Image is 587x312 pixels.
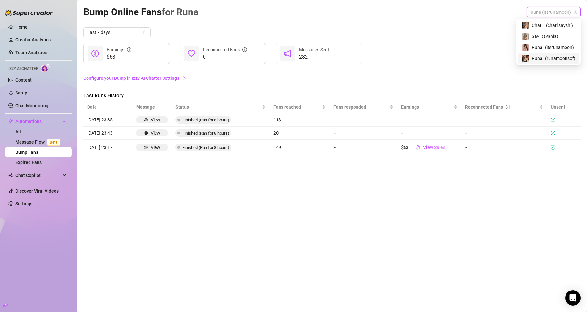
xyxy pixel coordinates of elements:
[15,160,42,165] a: Expired Fans
[203,53,247,61] span: 0
[545,44,574,51] span: ( itsrunamoon )
[333,144,393,151] article: -
[15,24,28,29] a: Home
[273,103,321,111] span: Fans reached
[182,118,229,122] span: Finished (Ran for 8 hours)
[15,150,38,155] a: Bump Fans
[545,55,575,62] span: ( runamoonsof )
[172,101,270,113] th: Status
[15,188,59,193] a: Discover Viral Videos
[465,129,543,136] article: -
[532,22,543,29] span: Charli
[465,144,543,151] article: -
[273,116,326,123] article: 113
[3,303,8,308] span: build
[83,4,198,20] article: Bump Online Fans
[423,145,445,150] span: View Sales
[333,103,388,111] span: Fans responded
[330,101,397,113] th: Fans responded
[551,118,555,122] span: check-circle
[333,116,393,123] article: -
[91,50,99,57] span: dollar
[132,101,172,113] th: Message
[87,28,147,37] span: Last 7 days
[401,116,404,123] article: -
[242,47,247,52] span: info-circle
[531,7,577,17] span: Runa (itsrunamoon)
[547,101,569,113] th: Unsent
[182,131,229,135] span: Finished (Ran for 8 hours)
[273,129,326,136] article: 20
[299,47,329,52] span: Messages Sent
[107,53,131,61] span: $63
[522,44,529,51] img: Runa
[203,46,247,53] div: Reconnected Fans
[551,145,555,150] span: check-circle
[8,119,13,124] span: thunderbolt
[397,101,461,113] th: Earnings
[401,129,404,136] article: -
[83,101,132,113] th: Date
[144,131,148,135] span: eye
[506,105,510,109] span: info-circle
[532,44,542,51] span: Runa
[551,131,555,135] span: check-circle
[401,103,452,111] span: Earnings
[465,116,543,123] article: -
[15,50,47,55] a: Team Analytics
[542,33,558,40] span: ( svania )
[41,63,51,72] img: AI Chatter
[15,170,61,180] span: Chat Copilot
[273,144,326,151] article: 149
[83,72,581,84] a: Configure your Bump in Izzy AI Chatter Settingsarrow-right
[87,144,129,151] article: [DATE] 23:17
[144,118,148,122] span: eye
[8,173,13,177] img: Chat Copilot
[83,75,581,82] a: Configure your Bump in Izzy AI Chatter Settings
[47,139,60,146] span: Beta
[182,76,186,80] span: arrow-right
[5,10,53,16] img: logo-BBDzfeDw.svg
[532,33,539,40] span: Sav
[15,35,67,45] a: Creator Analytics
[284,50,291,57] span: notification
[175,103,261,111] span: Status
[151,144,160,151] div: View
[522,22,529,29] img: Charli
[107,46,131,53] div: Earnings
[299,53,329,61] span: 282
[270,101,330,113] th: Fans reached
[15,116,61,127] span: Automations
[8,66,38,72] span: Izzy AI Chatter
[15,139,63,144] a: Message FlowBeta
[532,55,542,62] span: Runa
[162,6,198,18] span: for Runa
[15,90,27,95] a: Setup
[333,129,393,136] article: -
[522,33,529,40] img: Sav
[87,129,129,136] article: [DATE] 23:43
[15,103,48,108] a: Chat Monitoring
[401,144,408,151] article: $63
[182,145,229,150] span: Finished (Ran for 8 hours)
[522,55,529,62] img: Runa
[15,201,32,206] a: Settings
[465,103,538,111] div: Reconnected Fans
[416,145,421,150] span: team
[87,116,129,123] article: [DATE] 23:35
[83,92,191,100] span: Last Runs History
[546,22,573,29] span: ( charlisayshi )
[127,47,131,52] span: info-circle
[151,116,160,123] div: View
[15,78,32,83] a: Content
[144,145,148,150] span: eye
[15,129,21,134] a: All
[411,142,450,152] button: View Sales
[151,129,160,136] div: View
[143,30,147,34] span: calendar
[573,10,577,14] span: team
[565,290,581,306] div: Open Intercom Messenger
[188,50,195,57] span: heart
